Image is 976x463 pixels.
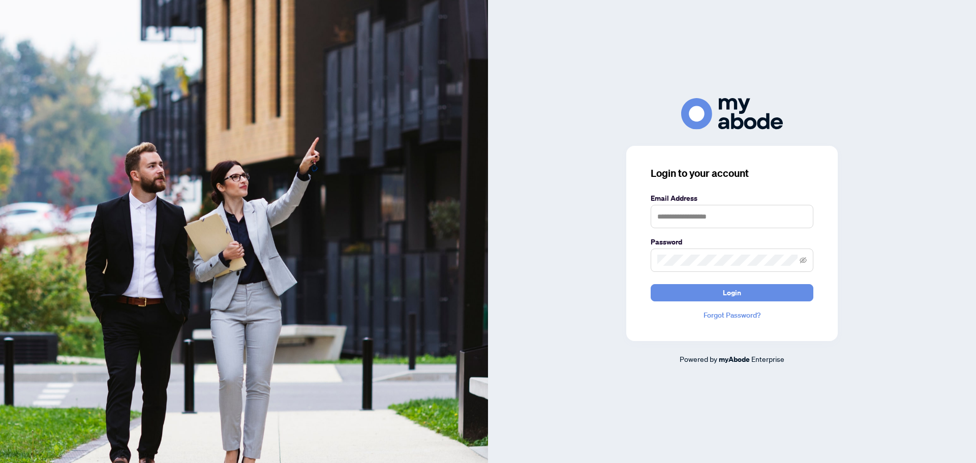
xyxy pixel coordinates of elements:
[719,354,750,365] a: myAbode
[651,236,813,248] label: Password
[651,310,813,321] a: Forgot Password?
[651,166,813,180] h3: Login to your account
[723,285,741,301] span: Login
[681,98,783,129] img: ma-logo
[651,284,813,301] button: Login
[651,193,813,204] label: Email Address
[800,257,807,264] span: eye-invisible
[751,354,784,363] span: Enterprise
[680,354,717,363] span: Powered by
